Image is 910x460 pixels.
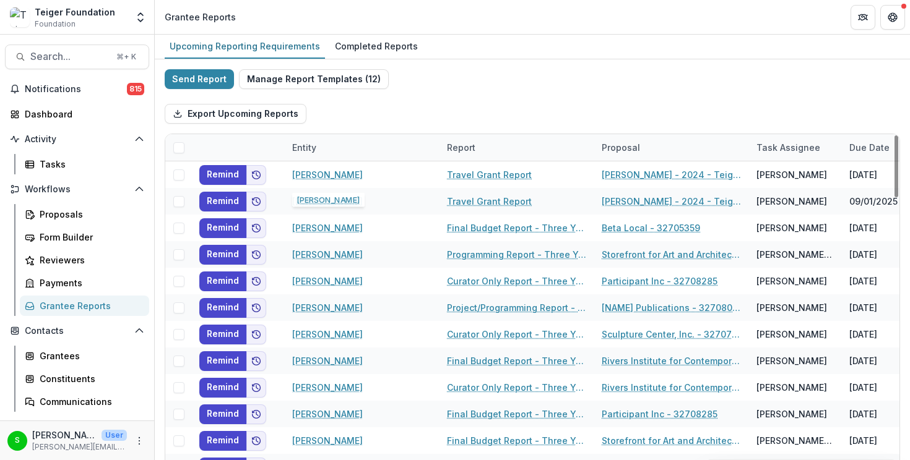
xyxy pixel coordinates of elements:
a: Beta Local - 32705359 [602,221,700,234]
button: Add to friends [246,165,266,185]
button: Open entity switcher [132,5,149,30]
div: Task Assignee [749,134,842,161]
div: Stephanie [15,437,20,445]
button: Remind [199,404,246,424]
div: Proposal [594,141,648,154]
button: Add to friends [246,431,266,451]
button: Add to friends [246,218,266,238]
div: ⌘ + K [114,50,139,64]
a: Rivers Institute for Contemporary Art & Thought - 32705873 [602,354,742,367]
button: Add to friends [246,245,266,265]
a: [PERSON_NAME] [292,221,363,234]
button: Remind [199,378,246,398]
div: Dashboard [25,108,139,121]
a: Final Budget Report - Three Year [447,354,587,367]
a: Communications [20,391,149,412]
nav: breadcrumb [160,8,241,26]
div: Grantee Reports [40,299,139,312]
button: Manage Report Templates (12) [239,69,389,89]
a: Grantees [20,346,149,366]
div: Reviewers [40,253,139,266]
a: Programming Report - Three Year [447,248,587,261]
a: Participant Inc - 32708285 [602,275,717,287]
div: [PERSON_NAME] [756,328,827,341]
button: Export Upcoming Reports [165,104,306,124]
a: Constituents [20,368,149,389]
button: Open Data & Reporting [5,417,149,437]
div: Grantee Reports [165,11,236,23]
div: Entity [285,141,324,154]
span: 815 [127,83,144,95]
div: Teiger Foundation [35,6,115,19]
a: Form Builder [20,227,149,247]
img: Teiger Foundation [10,7,30,27]
div: Grantees [40,349,139,362]
a: [PERSON_NAME] [292,381,363,394]
div: [PERSON_NAME] [PERSON_NAME] [756,248,834,261]
a: [PERSON_NAME] [292,248,363,261]
a: Reviewers [20,250,149,270]
button: Remind [199,165,246,185]
div: Report [440,141,483,154]
a: Final Budget Report - Three Year [447,221,587,234]
a: [NAME] Publications - 32708083 [602,301,742,314]
div: Tasks [40,158,139,171]
a: Curator Only Report - Three Year [447,275,587,287]
a: Participant Inc - 32708285 [602,407,717,420]
button: Remind [199,325,246,344]
div: Proposal [594,134,749,161]
a: [PERSON_NAME] [292,275,363,287]
div: Entity [285,134,440,161]
button: Notifications815 [5,79,149,99]
button: Open Contacts [5,321,149,341]
button: Remind [199,271,246,291]
div: [PERSON_NAME] [756,168,827,181]
div: [PERSON_NAME] [756,221,827,234]
div: Communications [40,395,139,408]
p: [PERSON_NAME] [32,428,97,441]
div: Upcoming Reporting Requirements [165,37,325,55]
button: Remind [199,245,246,265]
a: Final Budget Report - Three Year [447,407,587,420]
div: [PERSON_NAME] [756,381,827,394]
span: Contacts [25,326,129,336]
button: Add to friends [246,351,266,371]
a: [PERSON_NAME] [292,301,363,314]
a: Travel Grant Report [447,195,532,208]
a: Proposals [20,204,149,224]
button: Remind [199,431,246,451]
a: [PERSON_NAME] [292,407,363,420]
div: Payments [40,276,139,289]
button: Add to friends [246,404,266,424]
div: [PERSON_NAME] [756,195,827,208]
div: [PERSON_NAME] [756,301,827,314]
button: Add to friends [246,192,266,211]
div: Proposals [40,208,139,221]
a: [PERSON_NAME] [292,434,363,447]
p: User [102,430,127,441]
a: [PERSON_NAME] [292,354,363,367]
button: Search... [5,45,149,69]
a: Rivers Institute for Contemporary Art & Thought - 32705873 [602,381,742,394]
a: Tasks [20,154,149,174]
a: Curator Only Report - Three Year [447,328,587,341]
a: [PERSON_NAME] - 2024 - Teiger Foundation Travel Grant [602,168,742,181]
button: Add to friends [246,298,266,318]
div: [PERSON_NAME] [756,354,827,367]
button: Remind [199,351,246,371]
button: Get Help [880,5,905,30]
a: Project/Programming Report - Conversation [447,301,587,314]
a: Curator Only Report - Three Year [447,381,587,394]
a: [PERSON_NAME] - 2024 - Teiger Foundation Travel Grant [602,195,742,208]
button: Open Workflows [5,179,149,199]
button: Add to friends [246,271,266,291]
button: Remind [199,298,246,318]
button: More [132,433,147,448]
div: Report [440,134,594,161]
div: [PERSON_NAME] [PERSON_NAME] [756,434,834,447]
a: Upcoming Reporting Requirements [165,35,325,59]
button: Add to friends [246,378,266,398]
span: Search... [30,51,109,62]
